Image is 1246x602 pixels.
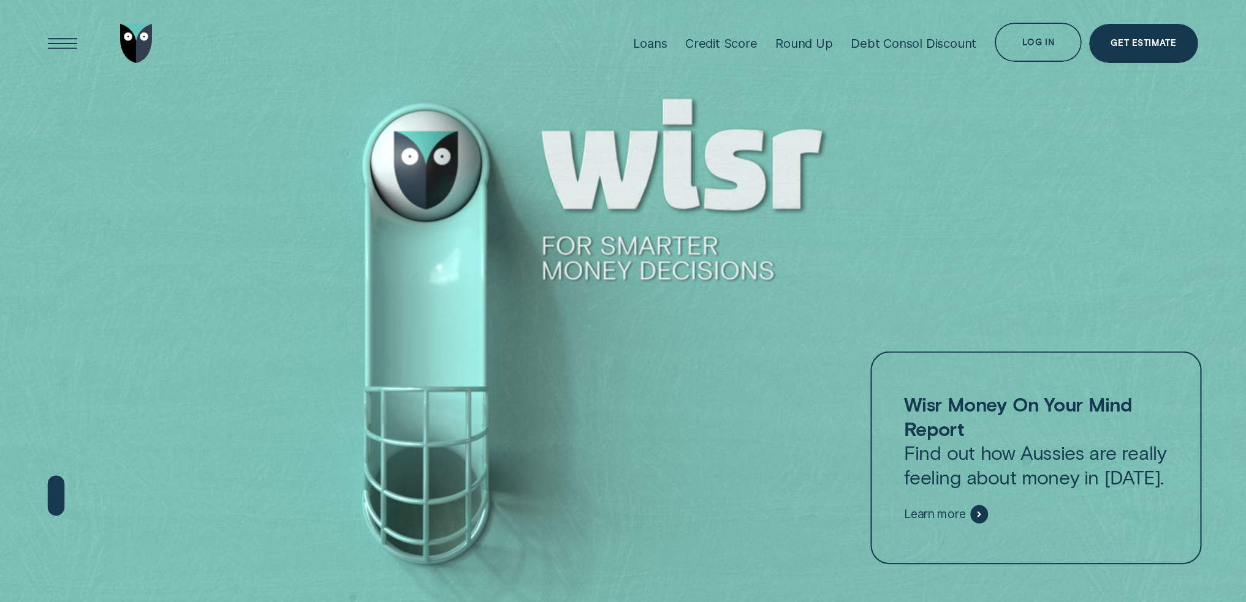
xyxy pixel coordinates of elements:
[871,352,1202,564] a: Wisr Money On Your Mind ReportFind out how Aussies are really feeling about money in [DATE].Learn...
[851,36,976,51] div: Debt Consol Discount
[43,24,82,63] button: Open Menu
[995,23,1082,62] button: Log in
[633,36,667,51] div: Loans
[905,393,1169,489] p: Find out how Aussies are really feeling about money in [DATE].
[905,507,967,522] span: Learn more
[775,36,832,51] div: Round Up
[905,393,1133,440] strong: Wisr Money On Your Mind Report
[685,36,758,51] div: Credit Score
[1089,24,1198,63] a: Get Estimate
[120,24,153,63] img: Wisr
